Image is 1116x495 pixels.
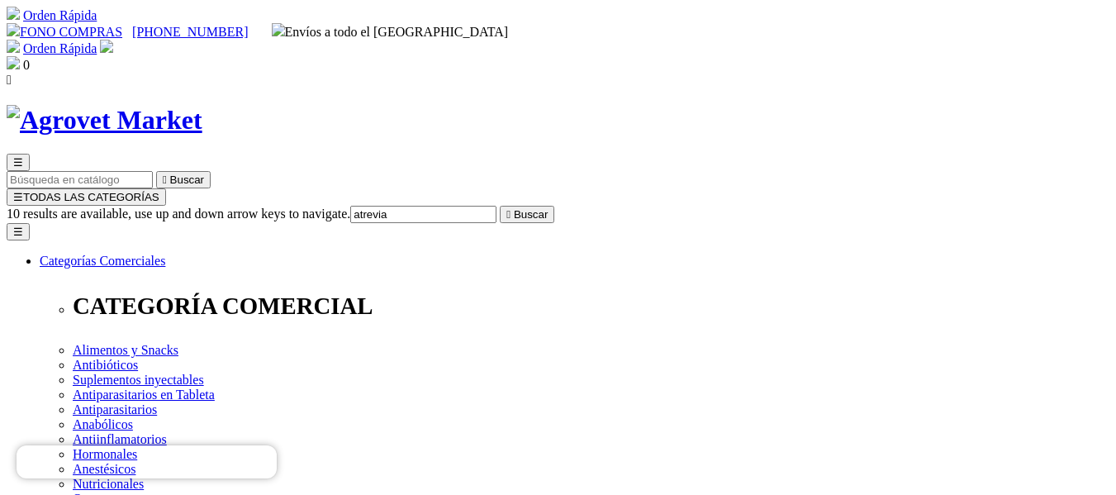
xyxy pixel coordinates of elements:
a: Acceda a su cuenta de cliente [100,41,113,55]
a: [PHONE_NUMBER] [132,25,248,39]
button:  Buscar [500,206,554,223]
span: Envíos a todo el [GEOGRAPHIC_DATA] [272,25,509,39]
i:  [163,174,167,186]
a: Categorías Comerciales [40,254,165,268]
a: Antibióticos [73,358,138,372]
i:  [506,208,511,221]
button: ☰ [7,223,30,240]
button: ☰ [7,154,30,171]
span: 10 results are available, use up and down arrow keys to navigate. [7,207,350,221]
span: ☰ [13,191,23,203]
img: shopping-cart.svg [7,40,20,53]
img: shopping-bag.svg [7,56,20,69]
p: CATEGORÍA COMERCIAL [73,293,1109,320]
button:  Buscar [156,171,211,188]
img: user.svg [100,40,113,53]
a: Antiparasitarios en Tableta [73,388,215,402]
a: Nutricionales [73,477,144,491]
span: ☰ [13,156,23,169]
span: 0 [23,58,30,72]
img: delivery-truck.svg [272,23,285,36]
button: ☰TODAS LAS CATEGORÍAS [7,188,166,206]
i:  [7,73,12,87]
span: Buscar [170,174,204,186]
a: Suplementos inyectables [73,373,204,387]
a: Antiparasitarios [73,402,157,416]
a: Orden Rápida [23,41,97,55]
a: Alimentos y Snacks [73,343,178,357]
img: Agrovet Market [7,105,202,136]
a: Anabólicos [73,417,133,431]
span: Buscar [514,208,548,221]
img: shopping-cart.svg [7,7,20,20]
a: FONO COMPRAS [7,25,122,39]
input: Buscar [7,171,153,188]
a: Orden Rápida [23,8,97,22]
a: Antiinflamatorios [73,432,167,446]
img: phone.svg [7,23,20,36]
iframe: Brevo live chat [17,445,277,478]
input: Buscar [350,206,496,223]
